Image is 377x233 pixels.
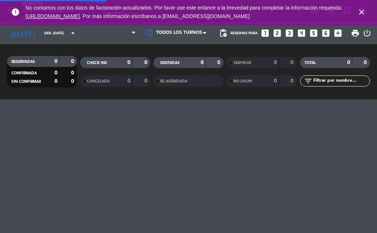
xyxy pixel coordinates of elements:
strong: 0 [364,60,368,65]
span: RE AGENDADA [160,80,187,83]
span: CANCELADA [87,80,110,83]
span: SERVIDAS [233,61,251,65]
strong: 0 [201,60,204,65]
span: print [351,29,360,38]
a: [URL][DOMAIN_NAME] [25,13,80,19]
strong: 0 [217,60,222,65]
strong: 0 [71,59,75,64]
div: LOG OUT [363,22,371,44]
span: SENTADAS [160,61,180,65]
span: pending_actions [219,29,228,38]
i: add_box [333,28,343,38]
span: CHECK INS [87,61,107,65]
input: Filtrar por nombre... [313,77,370,85]
strong: 0 [127,60,130,65]
span: RESERVADAS [11,60,35,64]
span: Reservas para [230,31,258,35]
strong: 0 [274,78,277,84]
strong: 0 [71,79,75,84]
strong: 0 [54,59,57,64]
i: looks_3 [285,28,294,38]
span: SIN CONFIRMAR [11,80,41,84]
span: No contamos con los datos de facturación actualizados. Por favor use este enlance a la brevedad p... [25,5,342,19]
strong: 0 [54,70,57,75]
strong: 0 [290,78,295,84]
i: close [357,8,366,17]
strong: 0 [144,78,149,84]
i: arrow_drop_down [68,29,77,38]
i: error [11,8,20,17]
strong: 0 [127,78,130,84]
i: looks_4 [297,28,306,38]
strong: 0 [54,79,57,84]
a: . Por más información escríbanos a [EMAIL_ADDRESS][DOMAIN_NAME] [80,13,250,19]
span: CONFIRMADA [11,71,37,75]
i: looks_5 [309,28,318,38]
i: looks_two [272,28,282,38]
span: NO SHOW [233,80,252,83]
i: looks_6 [321,28,331,38]
strong: 0 [144,60,149,65]
i: power_settings_new [363,29,371,38]
strong: 0 [71,70,75,75]
span: TOTAL [304,61,316,65]
strong: 0 [290,60,295,65]
i: looks_one [260,28,270,38]
strong: 0 [347,60,350,65]
i: filter_list [304,77,313,85]
i: [DATE] [6,26,40,40]
strong: 0 [274,60,277,65]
